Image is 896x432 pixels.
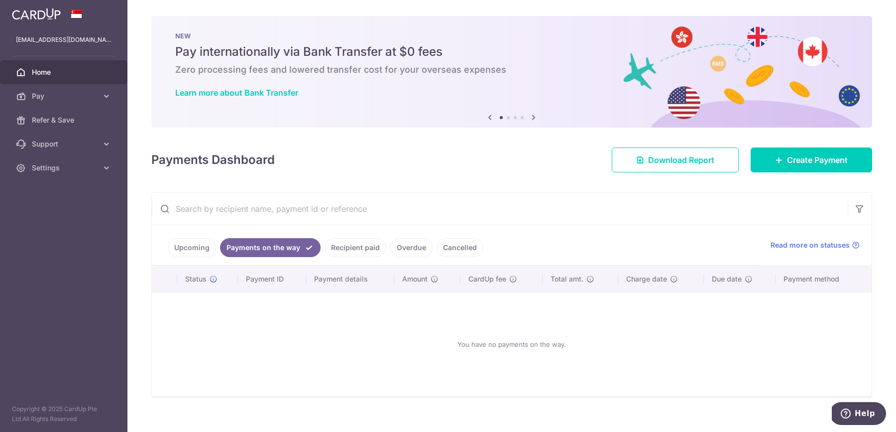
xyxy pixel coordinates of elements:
[787,154,848,166] span: Create Payment
[32,91,98,101] span: Pay
[776,266,872,292] th: Payment method
[16,35,112,45] p: [EMAIL_ADDRESS][DOMAIN_NAME]
[468,274,506,284] span: CardUp fee
[12,8,61,20] img: CardUp
[185,274,207,284] span: Status
[648,154,714,166] span: Download Report
[771,240,860,250] a: Read more on statuses
[325,238,386,257] a: Recipient paid
[175,44,848,60] h5: Pay internationally via Bank Transfer at $0 fees
[832,402,886,427] iframe: Opens a widget where you can find more information
[771,240,850,250] span: Read more on statuses
[168,238,216,257] a: Upcoming
[175,88,298,98] a: Learn more about Bank Transfer
[402,274,428,284] span: Amount
[306,266,394,292] th: Payment details
[32,67,98,77] span: Home
[32,139,98,149] span: Support
[175,32,848,40] p: NEW
[164,300,860,388] div: You have no payments on the way.
[551,274,583,284] span: Total amt.
[437,238,483,257] a: Cancelled
[626,274,667,284] span: Charge date
[151,16,872,128] img: Bank transfer banner
[238,266,306,292] th: Payment ID
[390,238,433,257] a: Overdue
[612,147,739,172] a: Download Report
[712,274,742,284] span: Due date
[175,64,848,76] h6: Zero processing fees and lowered transfer cost for your overseas expenses
[32,115,98,125] span: Refer & Save
[751,147,872,172] a: Create Payment
[32,163,98,173] span: Settings
[152,193,848,225] input: Search by recipient name, payment id or reference
[220,238,321,257] a: Payments on the way
[151,151,275,169] h4: Payments Dashboard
